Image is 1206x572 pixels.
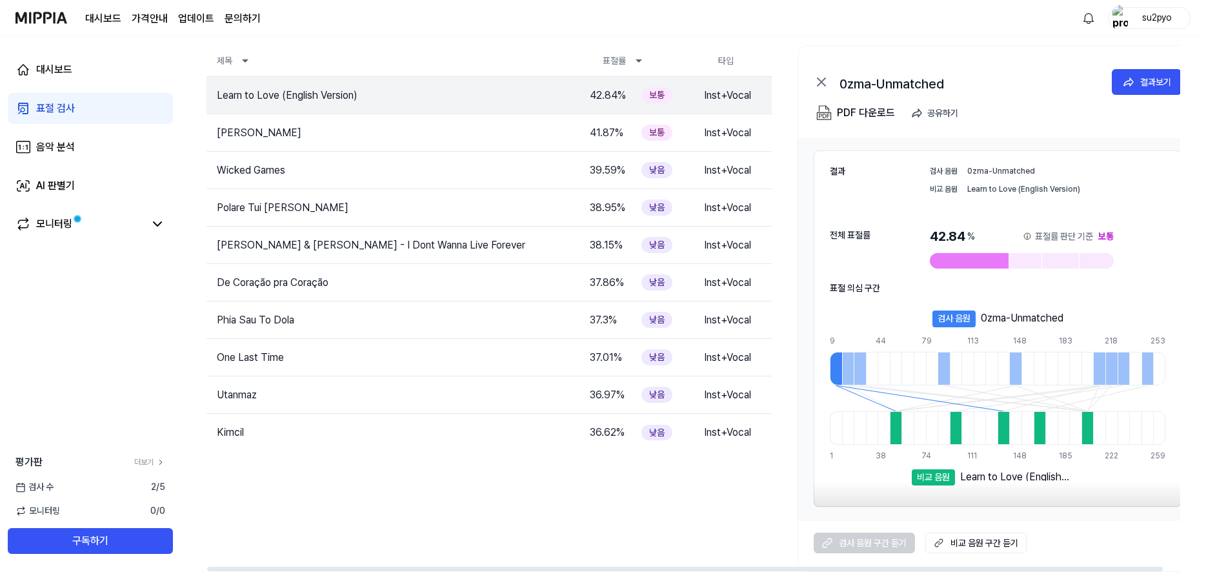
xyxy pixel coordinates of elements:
th: 제목 [206,45,582,76]
td: Inst+Vocal [683,265,772,301]
div: 0zma-Unmatched [967,164,1165,177]
div: 36.62 % [590,425,625,440]
td: [PERSON_NAME] [206,125,569,141]
div: AI 판별기 [36,178,75,194]
div: 1 [830,450,842,462]
div: Learn to Love (English Version) [960,469,1084,481]
a: 음악 분석 [8,132,173,163]
td: Inst+Vocal [683,227,772,263]
div: 113 [967,335,980,347]
div: 0zma-Unmatched [839,74,1098,90]
button: 표절률 판단 기준보통 [1022,227,1114,245]
div: 결과보기 [1140,75,1171,89]
div: 183 [1059,335,1071,347]
div: 37.3 % [590,312,617,328]
div: 9 [830,335,842,347]
div: 79 [921,335,934,347]
div: PDF 다운로드 [837,105,895,121]
div: % [967,227,975,245]
span: 0 / 0 [150,504,165,518]
td: Inst+Vocal [683,77,772,114]
div: 111 [967,450,980,462]
div: 낮음 [641,199,672,216]
div: 표절률 판단 기준 [1035,227,1093,245]
td: Inst+Vocal [683,414,772,451]
span: 평가판 [15,455,43,470]
img: external link [931,536,947,549]
div: 42.84 [930,227,1114,245]
th: 표절률 [592,45,681,76]
button: 결과보기 [1112,69,1181,95]
div: 148 [1013,450,1025,462]
span: 모니터링 [15,504,60,518]
td: De Coração pra Coração [206,275,569,291]
td: Inst+Vocal [683,115,772,151]
div: 음악 분석 [36,139,75,155]
a: 문의하기 [225,11,261,26]
div: 74 [921,450,934,462]
img: 알림 [1081,10,1096,26]
th: 타입 [681,45,772,76]
a: 더보기 [134,456,165,468]
button: 구독하기 [8,528,173,554]
div: 낮음 [641,425,672,441]
div: 보통 [1098,227,1114,245]
div: 218 [1105,335,1117,347]
div: 표절 검사 [36,101,75,116]
a: 업데이트 [178,11,214,26]
div: 259 [1151,450,1165,462]
div: 낮음 [641,237,672,253]
div: 38.15 % [590,238,623,253]
div: 검사 음원 [932,311,976,327]
td: Inst+Vocal [683,190,772,226]
td: Wicked Games [206,163,569,178]
td: Utanmaz [206,387,569,403]
a: 대시보드 [85,11,121,26]
div: 37.86 % [590,275,624,291]
button: profilesu2pyo [1108,7,1191,29]
div: 36.97 % [590,387,625,403]
div: 낮음 [641,274,672,291]
span: 검사 수 [15,480,54,494]
div: 낮음 [641,162,672,178]
a: 비교 음원 구간 듣기 [925,533,1027,553]
div: 검사 음원 [930,164,962,177]
img: profile [1112,5,1128,31]
a: AI 판별기 [8,170,173,201]
div: 모니터링 [36,216,72,232]
div: su2pyo [1132,10,1182,25]
td: [PERSON_NAME] & [PERSON_NAME] - I Dont Wanna Live Forever [206,238,569,253]
div: 42.84 % [590,88,626,103]
div: 낮음 [641,387,672,403]
div: 39.59 % [590,163,625,178]
div: 148 [1013,335,1025,347]
td: Phia Sau To Dola [206,312,569,328]
div: 222 [1105,450,1117,462]
a: 대시보드 [8,54,173,85]
a: 표절 검사 [8,93,173,124]
div: 38 [876,450,888,462]
button: PDF 다운로드 [814,100,898,126]
h2: 표절 의심 구간 [830,281,880,295]
button: 공유하기 [905,100,969,126]
div: 낮음 [641,349,672,365]
td: Learn to Love (English Version) [206,88,569,103]
div: 38.95 % [590,200,625,216]
td: Inst+Vocal [683,152,772,189]
td: Inst+Vocal [683,340,772,376]
div: 185 [1059,450,1071,462]
div: 낮음 [641,312,672,328]
div: 비교 음원 [930,182,962,195]
div: 44 [876,335,888,347]
a: 모니터링 [15,216,145,232]
td: Kimcil [206,425,569,440]
div: 전체 표절률 [830,227,917,244]
div: 0zma-Unmatched [981,311,1063,322]
img: PDF Download [816,105,832,121]
div: 대시보드 [36,62,72,77]
td: Inst+Vocal [683,302,772,338]
td: Polare Tui [PERSON_NAME] [206,200,569,216]
div: Learn to Love (English Version) [967,182,1165,195]
div: 보통 [641,87,672,103]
